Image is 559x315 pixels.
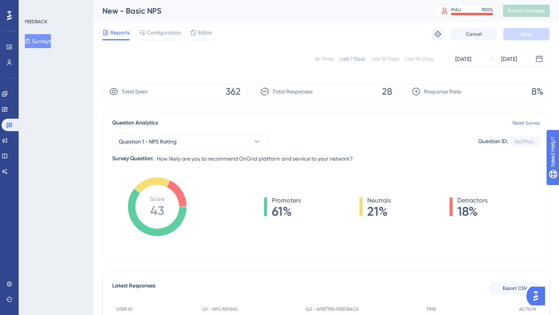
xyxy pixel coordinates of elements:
iframe: UserGuiding AI Assistant Launcher [526,284,550,308]
span: Q2 - WRITTEN FEEDBACK [306,306,359,312]
span: Neutrals [367,196,391,205]
span: Need Help? [18,2,49,11]
tspan: 43 [150,203,164,218]
button: Cancel [450,28,497,40]
div: New - Basic NPS [102,5,415,16]
button: Export CSV [490,282,540,294]
span: Editor [198,28,212,37]
span: Configuration [147,28,181,37]
div: MAU [451,7,461,13]
div: 100 % [482,7,493,13]
button: Question 1 - NPS Rating [112,134,267,149]
tspan: Score [150,196,165,202]
div: [DATE] [455,54,471,64]
span: Detractors [457,196,488,205]
button: Publish Changes [503,5,550,17]
span: Response Rate [424,87,461,96]
span: Cancel [466,31,482,37]
span: Latest Responses [112,281,155,295]
span: Question 1 - NPS Rating [119,137,177,146]
div: Last 90 Days [405,56,433,62]
span: Total Seen [122,87,148,96]
div: Survey Question: [112,154,154,163]
span: Q1 - NPS RATING [202,306,238,312]
span: Question Analytics [112,118,158,128]
div: Last 7 Days [340,56,365,62]
div: Question ID: [478,137,508,147]
div: All Times [315,56,334,62]
div: Last 30 Days [371,56,399,62]
span: ACTION [519,306,536,312]
div: FEEDBACK [25,19,47,25]
span: 8% [531,85,543,98]
span: 18% [457,205,488,218]
span: 61% [272,205,301,218]
span: How likely are you to recommend OnGrid platform and service to your network? [157,154,353,163]
span: Export CSV [503,285,527,291]
div: [DATE] [501,54,517,64]
span: Total Responses [273,87,312,96]
span: Promoters [272,196,301,205]
span: Reports [110,28,130,37]
a: Reset Survey [512,120,540,126]
span: 21% [367,205,391,218]
span: 28 [382,85,392,98]
button: Surveys [25,34,51,48]
span: Publish Changes [508,8,545,14]
span: USER ID [116,306,133,312]
button: Save [503,28,550,40]
span: 362 [226,85,241,98]
span: Save [521,31,532,37]
div: 5a2f19a2... [514,138,536,145]
span: TIME [426,306,436,312]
